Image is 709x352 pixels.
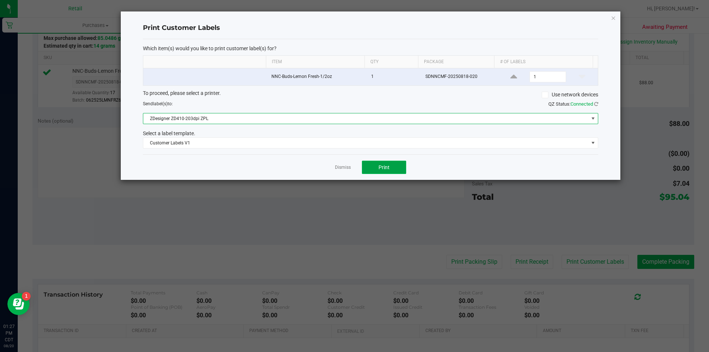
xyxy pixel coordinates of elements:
th: # of labels [494,56,593,68]
th: Item [266,56,364,68]
h4: Print Customer Labels [143,23,598,33]
span: Send to: [143,101,173,106]
span: Customer Labels V1 [143,138,589,148]
span: label(s) [153,101,168,106]
div: Select a label template. [137,130,604,137]
td: 1 [367,68,421,85]
td: SDNNCMF-20250818-020 [421,68,498,85]
div: To proceed, please select a printer. [137,89,604,100]
a: Dismiss [335,164,351,171]
label: Use network devices [542,91,598,99]
td: NNC-Buds-Lemon Fresh-1/2oz [267,68,367,85]
span: Connected [571,101,593,107]
th: Package [418,56,494,68]
iframe: Resource center unread badge [22,292,31,301]
button: Print [362,161,406,174]
span: QZ Status: [548,101,598,107]
span: Print [379,164,390,170]
iframe: Resource center [7,293,30,315]
p: Which item(s) would you like to print customer label(s) for? [143,45,598,52]
th: Qty [364,56,418,68]
span: ZDesigner ZD410-203dpi ZPL [143,113,589,124]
